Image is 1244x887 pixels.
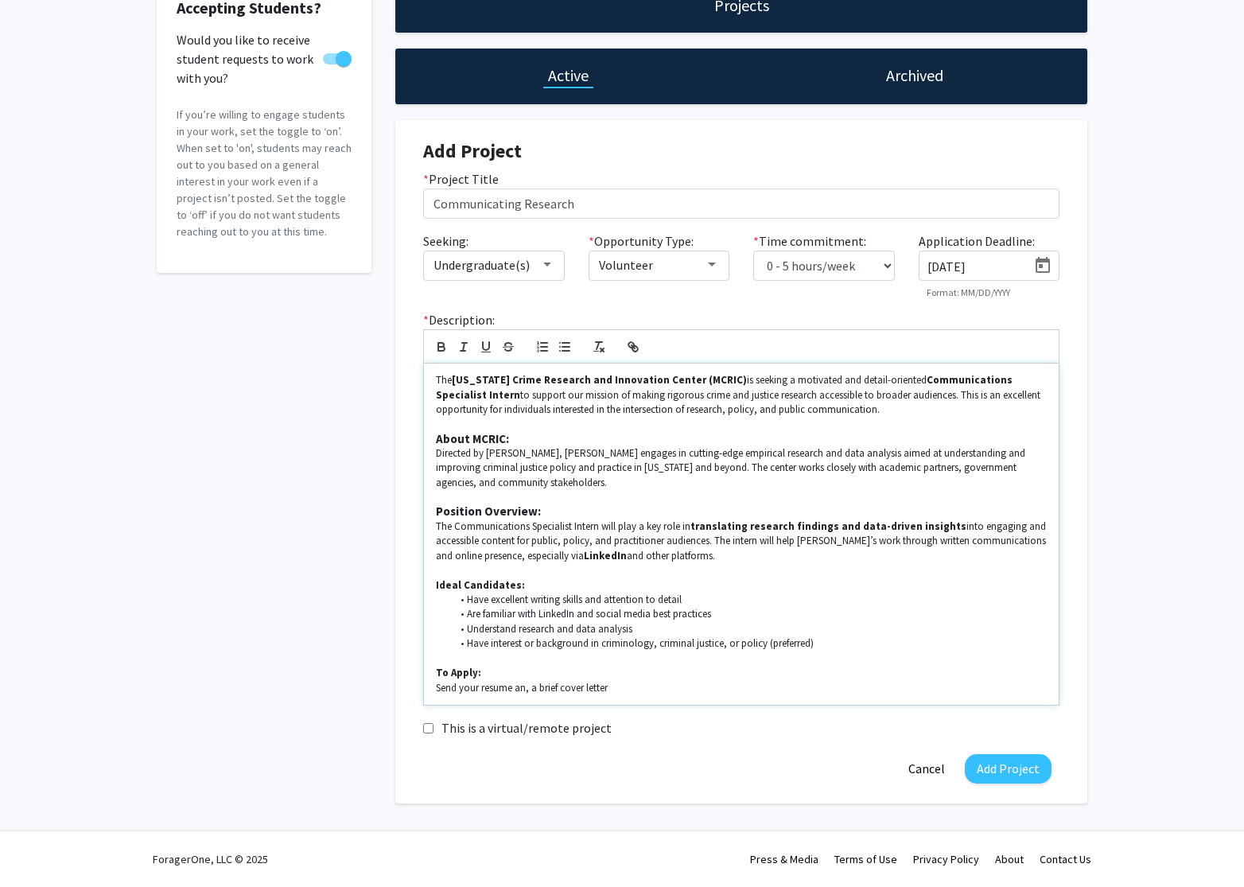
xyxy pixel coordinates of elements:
h1: Active [548,64,589,87]
div: ForagerOne, LLC © 2025 [153,831,268,887]
li: Have interest or background in criminology, criminal justice, or policy (preferred) [452,636,1048,651]
label: Seeking: [423,231,468,251]
mat-hint: Format: MM/DD/YYYY [927,287,1010,298]
li: Have excellent writing skills and attention to detail [452,593,1048,607]
p: The Communications Specialist Intern will play a key role in into engaging and accessible content... [436,519,1047,563]
a: Terms of Use [834,852,897,866]
strong: LinkedIn [584,549,627,562]
strong: Position Overview: [436,504,541,519]
label: Time commitment: [753,231,866,251]
strong: About MCRIC: [436,431,509,446]
a: Contact Us [1040,852,1091,866]
p: If you’re willing to engage students in your work, set the toggle to ‘on’. When set to 'on', stud... [177,107,352,240]
iframe: Chat [12,815,68,875]
label: Application Deadline: [919,231,1035,251]
a: Press & Media [750,852,818,866]
li: Understand research and data analysis [452,622,1048,636]
p: Directed by [PERSON_NAME], [PERSON_NAME] engages in cutting-edge empirical research and data anal... [436,446,1047,490]
span: Would you like to receive student requests to work with you? [177,30,317,88]
button: Add Project [965,754,1052,784]
strong: Communications Specialist Intern [436,373,1015,401]
span: Volunteer [599,257,653,273]
p: The is seeking a motivated and detail-oriented to support our mission of making rigorous crime an... [436,373,1047,417]
strong: translating research findings and data-driven insights [690,519,966,533]
strong: Add Project [423,138,522,163]
a: Privacy Policy [913,852,979,866]
button: Cancel [896,754,957,784]
strong: To Apply: [436,666,481,679]
p: Send your resume an, a brief cover letter [436,681,1047,695]
li: Are familiar with LinkedIn and social media best practices [452,607,1048,621]
strong: [US_STATE] Crime Research and Innovation Center (MCRIC) [452,373,747,387]
label: This is a virtual/remote project [441,718,612,737]
label: Opportunity Type: [589,231,694,251]
a: About [995,852,1024,866]
span: Undergraduate(s) [433,257,530,273]
label: Description: [423,310,495,329]
button: Open calendar [1027,251,1059,280]
strong: Ideal Candidates: [436,578,525,592]
label: Project Title [423,169,499,189]
h1: Archived [886,64,943,87]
